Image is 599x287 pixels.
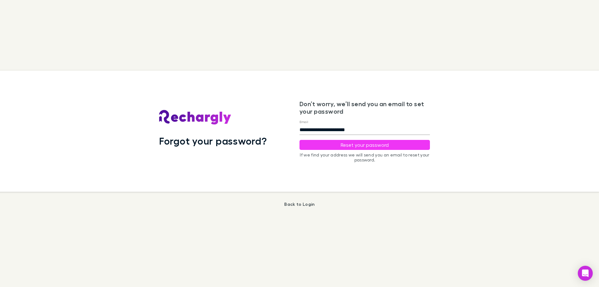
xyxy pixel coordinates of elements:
button: Reset your password [299,140,430,150]
div: Open Intercom Messenger [578,266,593,281]
a: Back to Login [284,201,314,207]
label: Email [299,119,308,124]
h3: Don’t worry, we’ll send you an email to set your password [299,100,430,115]
img: Rechargly's Logo [159,110,231,125]
h1: Forgot your password? [159,135,267,147]
p: If we find your address we will send you an email to reset your password. [299,152,430,162]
